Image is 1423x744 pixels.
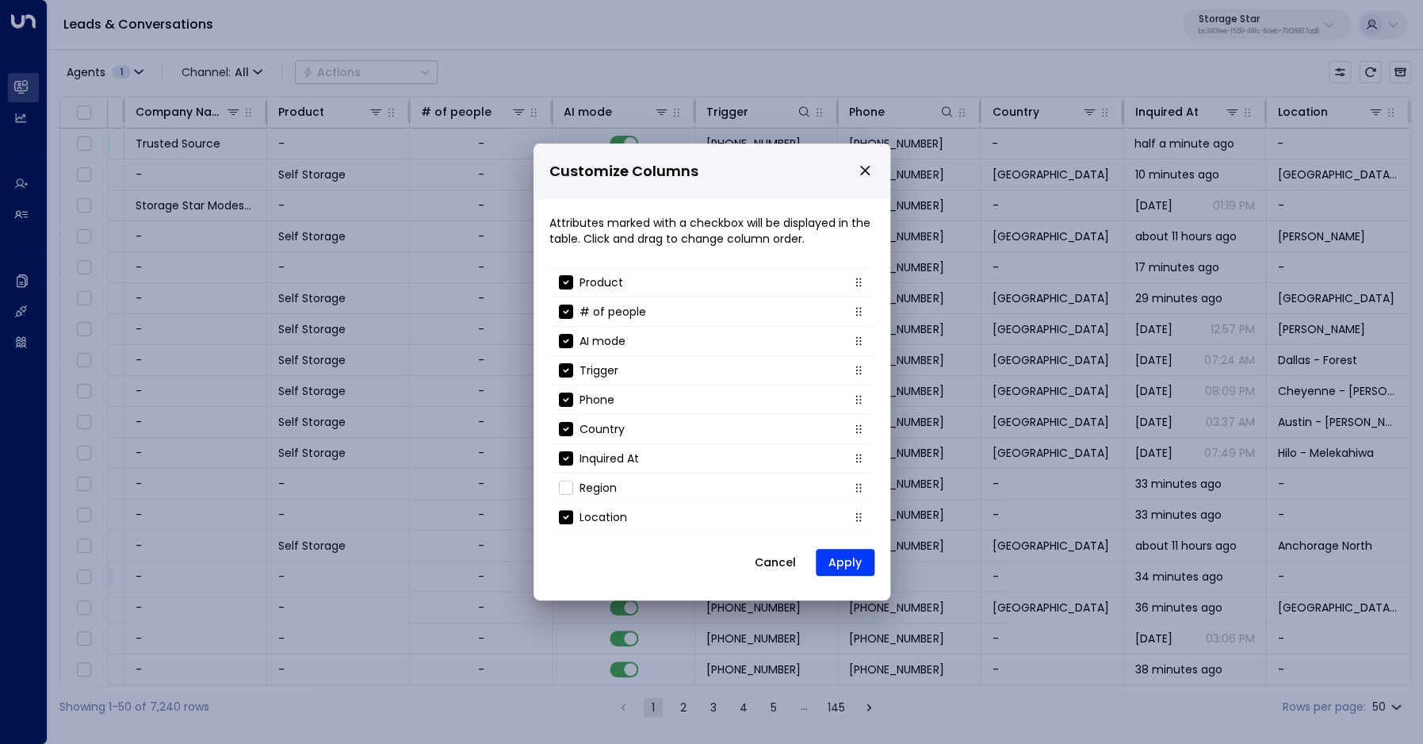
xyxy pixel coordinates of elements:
p: Trigger [580,362,618,378]
button: Apply [816,549,874,576]
button: close [858,163,872,178]
p: Region [580,480,617,496]
p: Inquired At [580,451,639,466]
p: AI mode [580,333,625,349]
p: # of people [580,304,646,320]
p: Attributes marked with a checkbox will be displayed in the table. Click and drag to change column... [549,215,874,247]
p: Location [580,509,627,525]
p: Product [580,274,623,290]
p: Phone [580,392,614,408]
p: Country [580,421,625,437]
button: Cancel [741,548,809,577]
span: Customize Columns [549,160,698,183]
